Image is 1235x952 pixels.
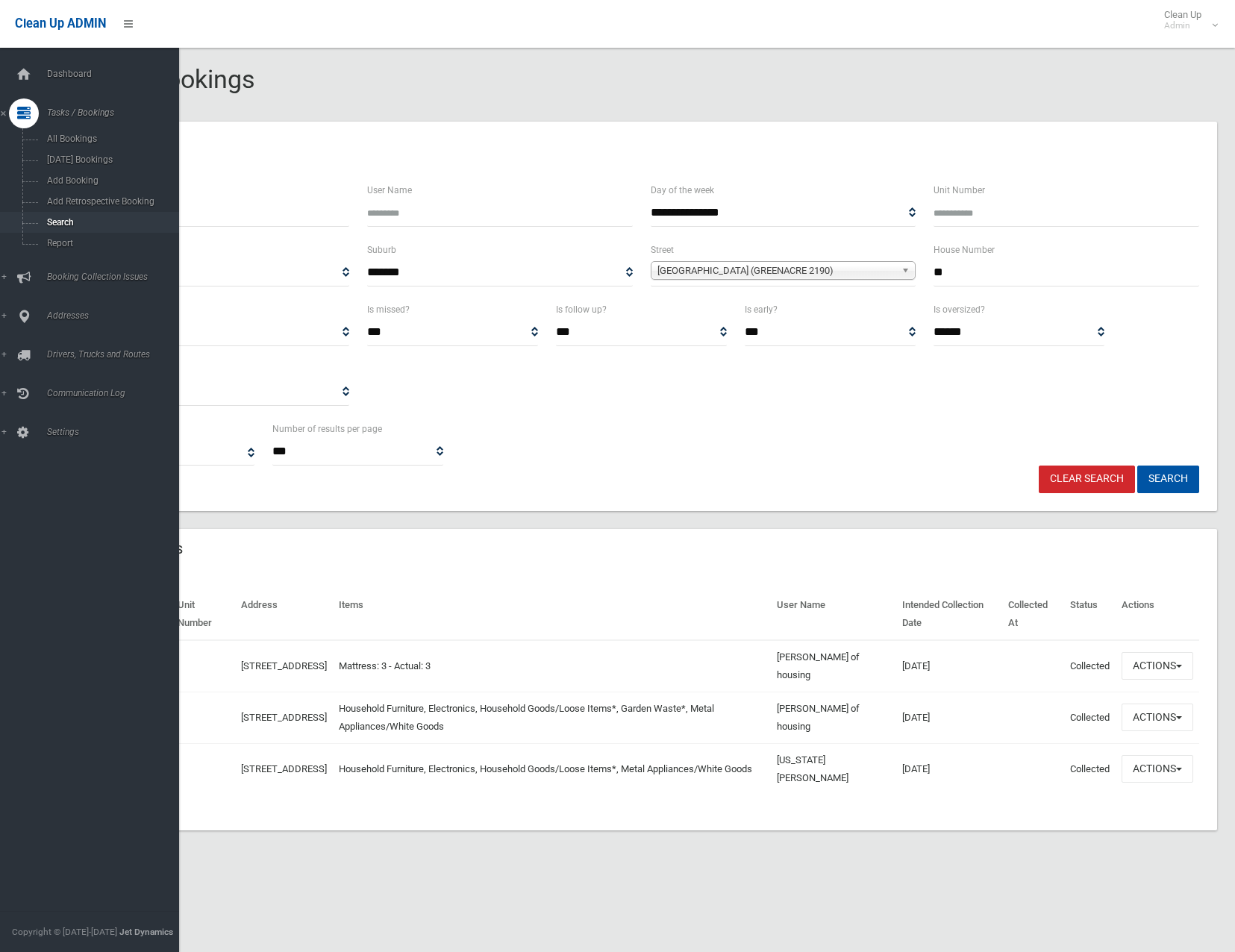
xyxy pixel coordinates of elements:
span: [GEOGRAPHIC_DATA] (GREENACRE 2190) [657,262,896,280]
th: Actions [1116,589,1199,640]
td: Collected [1064,692,1116,743]
th: Unit Number [172,589,234,640]
button: Actions [1122,755,1193,783]
th: Intended Collection Date [896,589,1003,640]
button: Actions [1122,652,1193,680]
label: Street [651,242,674,258]
label: Number of results per page [272,421,382,437]
label: Is early? [745,301,778,318]
td: Household Furniture, Electronics, Household Goods/Loose Items*, Metal Appliances/White Goods [333,743,771,795]
span: Search [43,217,178,228]
td: [PERSON_NAME] of housing [771,640,896,692]
span: Booking Collection Issues [43,272,190,282]
span: Tasks / Bookings [43,107,190,118]
span: Clean Up [1157,9,1216,31]
label: Suburb [367,242,396,258]
span: [DATE] Bookings [43,154,178,165]
th: Collected At [1002,589,1064,640]
th: Address [235,589,333,640]
th: Status [1064,589,1116,640]
label: Unit Number [934,182,985,198]
td: [PERSON_NAME] of housing [771,692,896,743]
span: Clean Up ADMIN [15,16,106,31]
td: [US_STATE][PERSON_NAME] [771,743,896,795]
th: User Name [771,589,896,640]
td: Mattress: 3 - Actual: 3 [333,640,771,692]
td: Household Furniture, Electronics, Household Goods/Loose Items*, Garden Waste*, Metal Appliances/W... [333,692,771,743]
label: House Number [934,242,995,258]
span: Dashboard [43,69,190,79]
span: Drivers, Trucks and Routes [43,349,190,360]
span: Settings [43,427,190,437]
th: Items [333,589,771,640]
a: Clear Search [1039,466,1135,493]
small: Admin [1164,20,1201,31]
a: [STREET_ADDRESS] [241,763,327,774]
a: [STREET_ADDRESS] [241,712,327,723]
strong: Jet Dynamics [119,927,173,937]
td: [DATE] [896,692,1003,743]
span: Addresses [43,310,190,321]
span: Communication Log [43,388,190,398]
label: User Name [367,182,412,198]
span: Report [43,238,178,248]
span: Add Retrospective Booking [43,196,178,207]
span: Copyright © [DATE]-[DATE] [12,927,117,937]
span: All Bookings [43,134,178,144]
a: [STREET_ADDRESS] [241,660,327,671]
td: [DATE] [896,743,1003,795]
label: Is follow up? [556,301,607,318]
label: Is oversized? [934,301,985,318]
button: Search [1137,466,1199,493]
td: Collected [1064,743,1116,795]
span: Add Booking [43,175,178,186]
td: [DATE] [896,640,1003,692]
label: Day of the week [651,182,714,198]
td: Collected [1064,640,1116,692]
label: Is missed? [367,301,410,318]
button: Actions [1122,704,1193,731]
